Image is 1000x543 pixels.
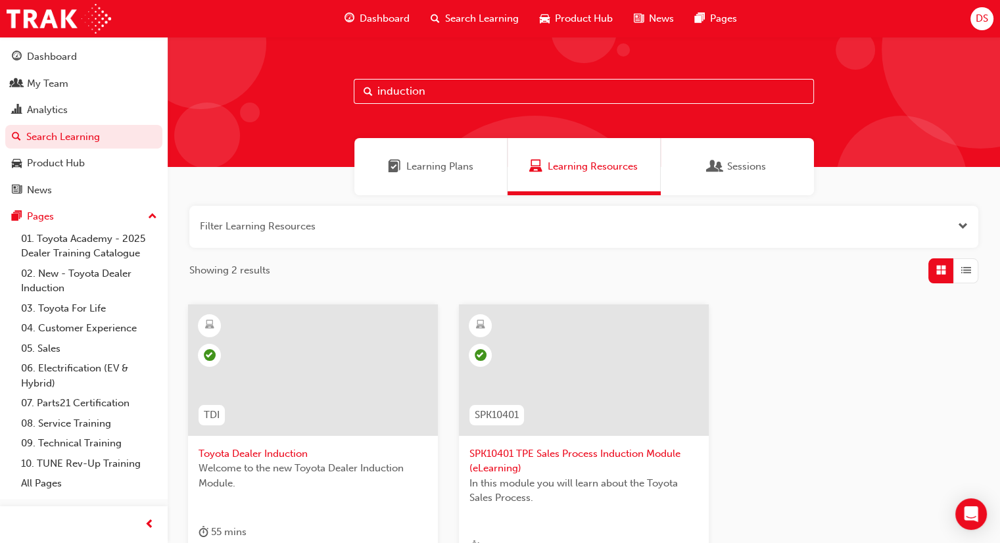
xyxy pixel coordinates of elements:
[345,11,354,27] span: guage-icon
[529,159,542,174] span: Learning Resources
[420,5,529,32] a: search-iconSearch Learning
[5,42,162,204] button: DashboardMy TeamAnalyticsSearch LearningProduct HubNews
[27,76,68,91] div: My Team
[5,204,162,229] button: Pages
[529,5,623,32] a: car-iconProduct Hub
[508,138,661,195] a: Learning ResourcesLearning Resources
[12,158,22,170] span: car-icon
[27,183,52,198] div: News
[27,103,68,118] div: Analytics
[27,209,54,224] div: Pages
[12,185,22,197] span: news-icon
[684,5,748,32] a: pages-iconPages
[976,11,988,26] span: DS
[958,219,968,234] button: Open the filter
[955,498,987,530] div: Open Intercom Messenger
[145,517,155,533] span: prev-icon
[189,263,270,278] span: Showing 2 results
[16,358,162,393] a: 06. Electrification (EV & Hybrid)
[406,159,473,174] span: Learning Plans
[661,138,814,195] a: SessionsSessions
[709,159,722,174] span: Sessions
[27,49,77,64] div: Dashboard
[431,11,440,27] span: search-icon
[634,11,644,27] span: news-icon
[12,51,22,63] span: guage-icon
[364,84,373,99] span: Search
[16,229,162,264] a: 01. Toyota Academy - 2025 Dealer Training Catalogue
[16,413,162,434] a: 08. Service Training
[5,45,162,69] a: Dashboard
[649,11,674,26] span: News
[476,317,485,334] span: learningResourceType_ELEARNING-icon
[27,156,85,171] div: Product Hub
[695,11,705,27] span: pages-icon
[710,11,737,26] span: Pages
[5,72,162,96] a: My Team
[148,208,157,225] span: up-icon
[16,433,162,454] a: 09. Technical Training
[5,178,162,202] a: News
[540,11,550,27] span: car-icon
[16,298,162,319] a: 03. Toyota For Life
[5,151,162,176] a: Product Hub
[199,446,427,461] span: Toyota Dealer Induction
[388,159,401,174] span: Learning Plans
[360,11,410,26] span: Dashboard
[961,263,971,278] span: List
[16,264,162,298] a: 02. New - Toyota Dealer Induction
[204,349,216,361] span: learningRecordVerb_PASS-icon
[199,524,208,540] span: duration-icon
[5,98,162,122] a: Analytics
[555,11,613,26] span: Product Hub
[623,5,684,32] a: news-iconNews
[727,159,766,174] span: Sessions
[199,524,247,540] div: 55 mins
[205,317,214,334] span: learningResourceType_ELEARNING-icon
[469,476,698,506] span: In this module you will learn about the Toyota Sales Process.
[548,159,638,174] span: Learning Resources
[475,349,487,361] span: learningRecordVerb_COMPLETE-icon
[354,138,508,195] a: Learning PlansLearning Plans
[5,125,162,149] a: Search Learning
[354,79,814,104] input: Search...
[199,461,427,490] span: Welcome to the new Toyota Dealer Induction Module.
[475,408,519,423] span: SPK10401
[12,105,22,116] span: chart-icon
[469,446,698,476] span: SPK10401 TPE Sales Process Induction Module (eLearning)
[16,454,162,474] a: 10. TUNE Rev-Up Training
[16,473,162,494] a: All Pages
[7,4,111,34] img: Trak
[204,408,220,423] span: TDI
[12,78,22,90] span: people-icon
[936,263,946,278] span: Grid
[16,339,162,359] a: 05. Sales
[334,5,420,32] a: guage-iconDashboard
[970,7,993,30] button: DS
[12,131,21,143] span: search-icon
[445,11,519,26] span: Search Learning
[16,318,162,339] a: 04. Customer Experience
[16,393,162,413] a: 07. Parts21 Certification
[12,211,22,223] span: pages-icon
